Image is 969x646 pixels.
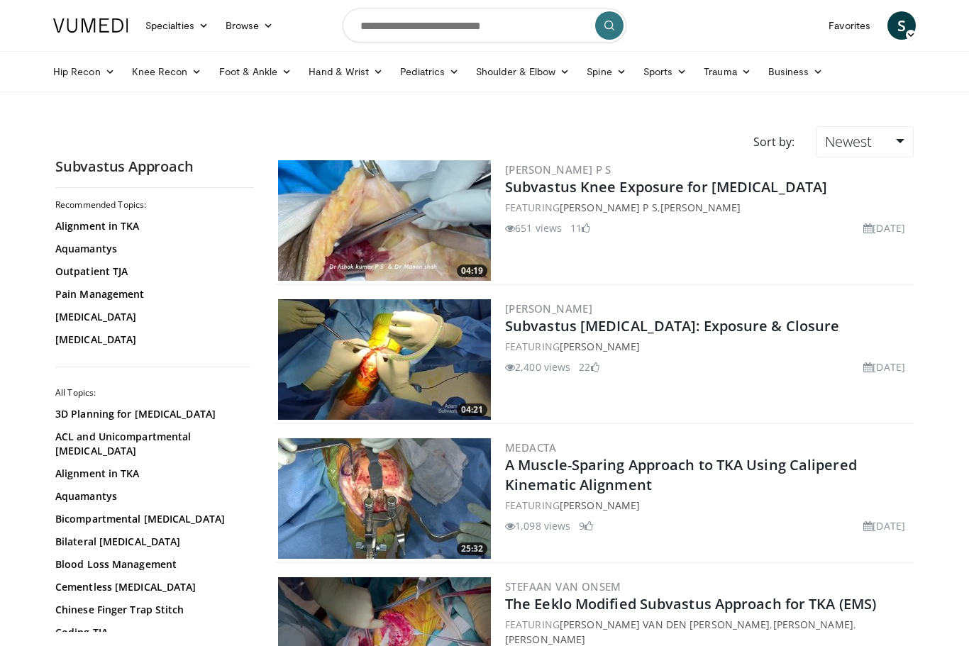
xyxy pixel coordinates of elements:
span: Newest [825,132,872,151]
a: Bicompartmental [MEDICAL_DATA] [55,512,247,526]
a: [MEDICAL_DATA] [55,333,247,347]
img: 0b6aa124-54c8-4e60-8a40-d6089b24bd9e.300x170_q85_crop-smart_upscale.jpg [278,299,491,420]
a: Alignment in TKA [55,467,247,481]
a: Medacta [505,440,557,455]
li: 22 [579,360,599,374]
a: Coding TJA [55,625,247,640]
a: Shoulder & Elbow [467,57,578,86]
a: [MEDICAL_DATA] [55,310,247,324]
a: Business [760,57,832,86]
a: S [887,11,916,40]
a: [PERSON_NAME] [660,201,741,214]
a: Alignment in TKA [55,219,247,233]
a: [PERSON_NAME] P S [505,162,611,177]
a: [PERSON_NAME] [560,499,640,512]
a: ACL and Unicompartmental [MEDICAL_DATA] [55,430,247,458]
a: [PERSON_NAME] [505,301,592,316]
a: Spine [578,57,634,86]
div: FEATURING , [505,200,911,215]
li: 11 [570,221,590,235]
a: [PERSON_NAME] [505,633,585,646]
a: The Eeklo Modified Subvastus Approach for TKA (EMS) [505,594,876,613]
a: 25:32 [278,438,491,559]
div: FEATURING [505,498,911,513]
a: Hand & Wrist [300,57,392,86]
span: 25:32 [457,542,487,555]
div: Sort by: [743,126,805,157]
img: 79992334-3ae6-45ec-80f5-af688f8136ae.300x170_q85_crop-smart_upscale.jpg [278,438,491,559]
h2: Recommended Topics: [55,199,250,211]
a: Trauma [695,57,760,86]
a: Specialties [137,11,217,40]
a: Pediatrics [392,57,467,86]
a: [PERSON_NAME] VAN DEN [PERSON_NAME] [560,618,770,631]
a: Knee Recon [123,57,211,86]
li: 2,400 views [505,360,570,374]
h2: Subvastus Approach [55,157,254,176]
li: [DATE] [863,221,905,235]
a: [PERSON_NAME] [560,340,640,353]
a: Sports [635,57,696,86]
a: [PERSON_NAME] P S [560,201,658,214]
a: Blood Loss Management [55,557,247,572]
a: Newest [816,126,914,157]
li: 1,098 views [505,518,570,533]
li: 9 [579,518,593,533]
li: [DATE] [863,518,905,533]
a: 04:21 [278,299,491,420]
a: Browse [217,11,282,40]
span: 04:19 [457,264,487,277]
a: 04:19 [278,160,491,281]
a: 3D Planning for [MEDICAL_DATA] [55,407,247,421]
h2: All Topics: [55,387,250,399]
img: 6c8907e6-4ed5-4234-aa06-c09d24b4499e.300x170_q85_crop-smart_upscale.jpg [278,160,491,281]
a: Pain Management [55,287,247,301]
span: 04:21 [457,403,487,416]
a: [PERSON_NAME] [773,618,853,631]
a: Chinese Finger Trap Stitch [55,603,247,617]
a: Foot & Ankle [211,57,301,86]
li: [DATE] [863,360,905,374]
a: Aquamantys [55,489,247,503]
a: Subvastus Knee Exposure for [MEDICAL_DATA] [505,177,827,196]
a: Aquamantys [55,242,247,256]
div: FEATURING [505,339,911,354]
a: stefaan van onsem [505,579,621,594]
li: 651 views [505,221,562,235]
input: Search topics, interventions [343,9,626,43]
a: Cementless [MEDICAL_DATA] [55,580,247,594]
a: Outpatient TJA [55,264,247,279]
a: A Muscle-Sparing Approach to TKA Using Calipered Kinematic Alignment [505,455,857,494]
a: Subvastus [MEDICAL_DATA]: Exposure & Closure [505,316,839,335]
a: Favorites [820,11,879,40]
a: Bilateral [MEDICAL_DATA] [55,535,247,549]
a: Hip Recon [45,57,123,86]
img: VuMedi Logo [53,18,128,33]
